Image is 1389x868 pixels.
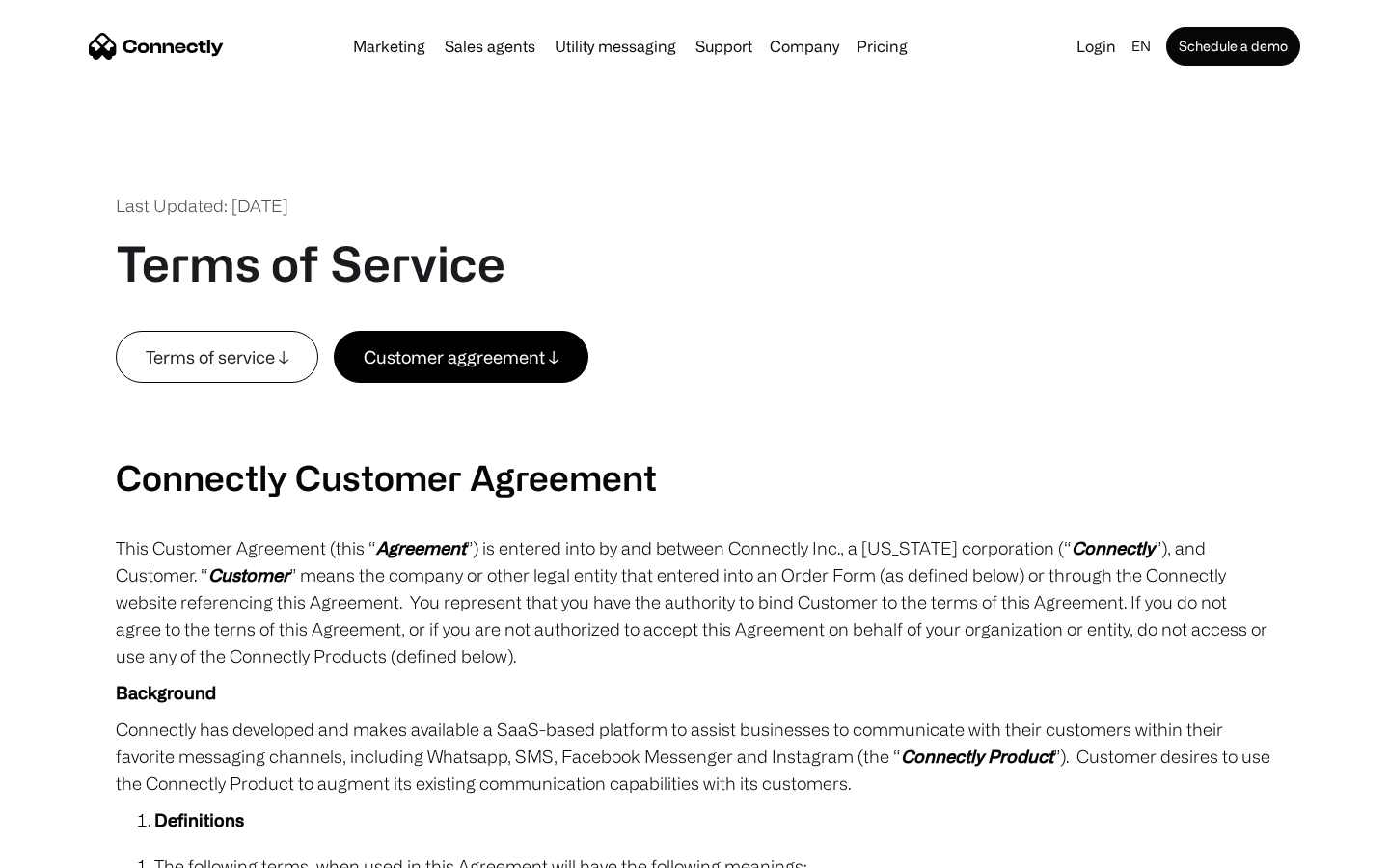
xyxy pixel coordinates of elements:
[116,534,1273,669] p: This Customer Agreement (this “ ”) is entered into by and between Connectly Inc., a [US_STATE] co...
[1072,538,1155,557] em: Connectly
[116,683,216,702] strong: Background
[154,810,244,829] strong: Definitions
[688,39,760,54] a: Support
[345,39,433,54] a: Marketing
[208,565,289,584] em: Customer
[376,538,466,557] em: Agreement
[437,39,543,54] a: Sales agents
[39,834,116,861] ul: Language list
[849,39,915,54] a: Pricing
[770,33,839,60] div: Company
[146,343,288,370] div: Terms of service ↓
[547,39,684,54] a: Utility messaging
[19,832,116,861] aside: Language selected: English
[1131,33,1151,60] div: en
[116,234,505,292] h1: Terms of Service
[116,193,288,219] div: Last Updated: [DATE]
[116,456,1273,498] h2: Connectly Customer Agreement
[1166,27,1300,66] a: Schedule a demo
[364,343,558,370] div: Customer aggreement ↓
[901,746,1053,766] em: Connectly Product
[116,383,1273,410] p: ‍
[1069,33,1124,60] a: Login
[116,420,1273,447] p: ‍
[116,716,1273,797] p: Connectly has developed and makes available a SaaS-based platform to assist businesses to communi...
